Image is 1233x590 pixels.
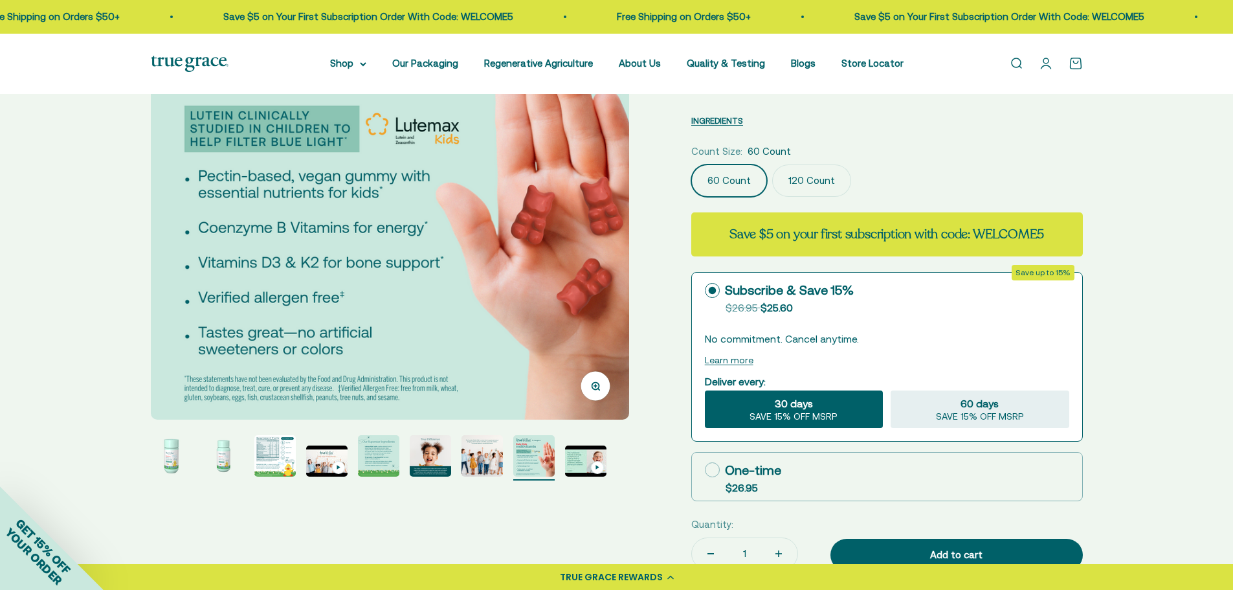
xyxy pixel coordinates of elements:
[13,516,73,576] span: GET 15% OFF
[856,547,1057,563] div: Add to cart
[560,571,663,584] div: TRUE GRACE REWARDS
[358,435,399,477] img: True Littles® Daily Kids Multivitamin
[484,58,593,69] a: Regenerative Agriculture
[830,539,1083,571] button: Add to cart
[461,435,503,481] button: Go to item 7
[691,144,742,159] legend: Count Size:
[691,116,743,126] span: INGREDIENTS
[691,517,733,532] label: Quantity:
[358,435,399,481] button: Go to item 5
[565,446,606,481] button: Go to item 9
[461,435,503,477] img: True Littles® Daily Kids Multivitamin
[791,58,816,69] a: Blogs
[687,58,765,69] a: Quality & Testing
[306,446,348,481] button: Go to item 4
[748,144,791,159] span: 60 Count
[151,435,192,481] button: Go to item 1
[692,538,729,569] button: Decrease quantity
[841,58,904,69] a: Store Locator
[619,58,661,69] a: About Us
[410,435,451,481] button: Go to item 6
[410,435,451,477] img: True Littles® Daily Kids Multivitamin
[691,113,743,128] button: INGREDIENTS
[617,11,751,22] a: Free Shipping on Orders $50+
[151,435,192,477] img: True Littles® Daily Kids Multivitamin
[729,225,1044,243] strong: Save $5 on your first subscription with code: WELCOME5
[254,435,296,481] button: Go to item 3
[854,9,1144,25] p: Save $5 on Your First Subscription Order With Code: WELCOME5
[3,525,65,587] span: YOUR ORDER
[513,435,555,481] button: Go to item 8
[760,538,797,569] button: Increase quantity
[254,435,296,477] img: True Littles® Daily Kids Multivitamin
[513,435,555,477] img: True Littles® Daily Kids Multivitamin
[392,58,458,69] a: Our Packaging
[223,9,513,25] p: Save $5 on Your First Subscription Order With Code: WELCOME5
[203,435,244,481] button: Go to item 2
[330,56,366,71] summary: Shop
[203,435,244,477] img: True Littles® Daily Kids Multivitamin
